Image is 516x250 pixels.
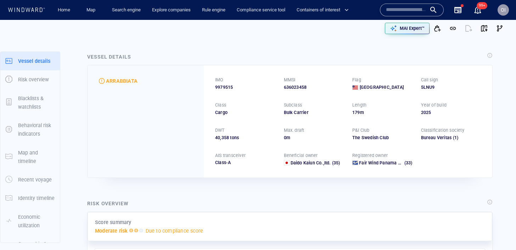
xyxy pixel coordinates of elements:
[0,153,60,160] a: Map and timeline
[18,148,55,166] p: Map and timeline
[215,135,275,141] div: 40,358 tons
[451,135,481,141] span: (1)
[149,4,193,16] a: Explore companies
[352,77,361,83] p: Flag
[18,57,50,65] p: Vessel details
[360,84,404,91] span: [GEOGRAPHIC_DATA]
[284,77,296,83] p: MMSI
[55,4,73,16] a: Home
[445,21,461,36] button: Get link
[284,84,344,91] div: 636023458
[0,195,60,201] a: Identity timeline
[0,126,60,133] a: Behavioral risk indicators
[0,217,60,224] a: Economic utilization
[496,3,510,17] button: OI
[0,99,60,105] a: Blacklists & watchlists
[352,102,366,108] p: Length
[215,109,275,116] div: Cargo
[291,160,340,166] a: Daido Kaiun Co.,ltd. (35)
[215,77,224,83] p: IMO
[18,175,52,184] p: Recent voyage
[87,199,129,208] div: Risk overview
[199,4,228,16] a: Rule engine
[81,4,103,16] button: Map
[284,109,344,116] div: Bulk Carrier
[106,77,138,85] div: ARRABBIATA
[331,160,340,166] span: (35)
[18,213,55,230] p: Economic utilization
[84,4,101,16] a: Map
[421,77,438,83] p: Call sign
[352,152,388,159] p: Registered owner
[0,76,60,83] a: Risk overview
[0,70,60,89] button: Risk overview
[215,84,233,91] span: 9979515
[430,21,445,36] button: Add to vessel list
[352,135,413,141] div: The Swedish Club
[0,116,60,143] button: Behavioral risk indicators
[472,4,483,16] a: 99+
[18,75,49,84] p: Risk overview
[476,21,492,36] button: View on map
[0,189,60,207] button: Identity timeline
[385,23,430,34] button: MAI Expert™
[18,194,55,202] p: Identity timeline
[291,160,331,165] span: Daido Kaiun Co.,ltd.
[486,218,511,245] iframe: Chat
[99,78,105,84] div: Moderate risk
[0,170,60,189] button: Recent voyage
[501,7,506,13] span: OI
[0,57,60,64] a: Vessel details
[215,152,246,159] p: AIS transceiver
[0,143,60,171] button: Map and timeline
[360,110,364,115] span: m
[95,218,131,227] p: Score summary
[400,25,425,32] p: MAI Expert™
[284,135,286,140] span: 0
[146,227,203,235] p: Due to compliance score
[0,52,60,70] button: Vessel details
[297,6,349,14] span: Containers of interest
[421,84,481,91] div: 5LNU9
[294,4,355,16] button: Containers of interest
[52,4,75,16] button: Home
[421,109,481,116] div: 2025
[477,2,487,9] span: 99+
[473,6,482,14] button: 99+
[215,160,231,165] span: Class-A
[403,160,412,166] span: (33)
[421,135,481,141] div: Bureau Veritas
[18,94,55,112] p: Blacklists & watchlists
[492,21,507,36] button: Visual Link Analysis
[0,208,60,235] button: Economic utilization
[421,135,452,141] div: Bureau Veritas
[473,6,482,14] div: Notification center
[0,89,60,116] button: Blacklists & watchlists
[284,152,318,159] p: Beneficial owner
[421,102,447,108] p: Year of build
[359,160,403,165] span: Fair Wind Panama Sa
[215,102,226,108] p: Class
[284,127,304,134] p: Max. draft
[284,102,302,108] p: Subclass
[352,110,360,115] span: 179
[421,127,464,134] p: Classification society
[234,4,288,16] a: Compliance service tool
[352,127,370,134] p: P&I Club
[0,176,60,183] a: Recent voyage
[87,53,131,61] div: Vessel details
[359,160,412,166] a: Fair Wind Panama Sa (33)
[18,121,55,138] p: Behavioral risk indicators
[109,4,144,16] a: Search engine
[286,135,290,140] span: m
[95,227,128,235] p: Moderate risk
[215,127,225,134] p: DWT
